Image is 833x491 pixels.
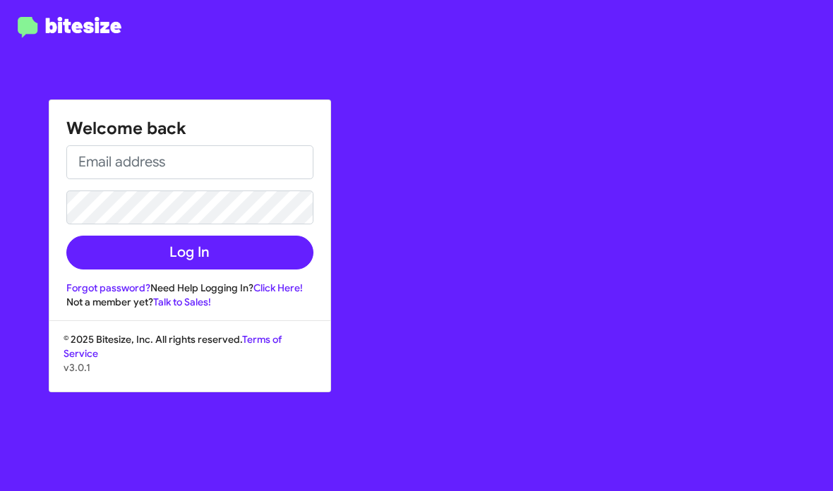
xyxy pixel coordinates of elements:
p: v3.0.1 [64,360,316,375]
a: Click Here! [253,281,303,294]
div: © 2025 Bitesize, Inc. All rights reserved. [49,332,330,392]
div: Need Help Logging In? [66,281,313,295]
button: Log In [66,236,313,269]
h1: Welcome back [66,117,313,140]
a: Talk to Sales! [153,296,211,308]
a: Forgot password? [66,281,150,294]
div: Not a member yet? [66,295,313,309]
input: Email address [66,145,313,179]
a: Terms of Service [64,333,282,360]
